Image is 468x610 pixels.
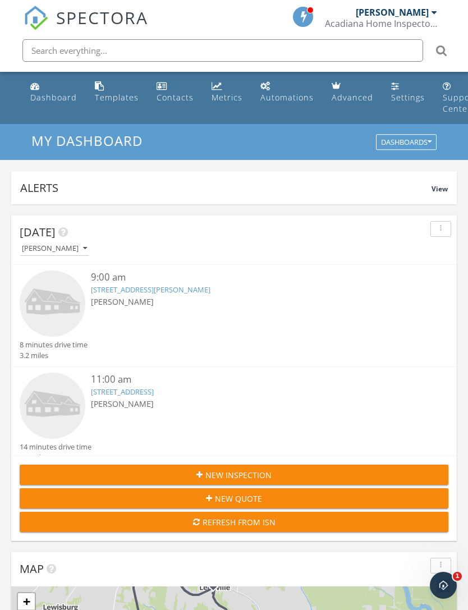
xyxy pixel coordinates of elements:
[327,76,378,108] a: Advanced
[20,442,91,452] div: 14 minutes drive time
[381,139,432,146] div: Dashboards
[376,135,437,150] button: Dashboards
[20,270,448,361] a: 9:00 am [STREET_ADDRESS][PERSON_NAME] [PERSON_NAME] 8 minutes drive time 3.2 miles
[91,285,210,295] a: [STREET_ADDRESS][PERSON_NAME]
[432,184,448,194] span: View
[95,92,139,103] div: Templates
[18,593,35,610] a: Zoom in
[24,15,148,39] a: SPECTORA
[387,76,429,108] a: Settings
[325,18,437,29] div: Acadiana Home Inspectors
[56,6,148,29] span: SPECTORA
[91,398,154,409] span: [PERSON_NAME]
[356,7,429,18] div: [PERSON_NAME]
[20,180,432,195] div: Alerts
[20,350,88,361] div: 3.2 miles
[91,296,154,307] span: [PERSON_NAME]
[332,92,373,103] div: Advanced
[22,39,423,62] input: Search everything...
[22,245,87,253] div: [PERSON_NAME]
[31,131,143,150] span: My Dashboard
[20,340,88,350] div: 8 minutes drive time
[205,469,272,481] span: New Inspection
[20,561,44,576] span: Map
[91,373,412,387] div: 11:00 am
[152,76,198,108] a: Contacts
[26,76,81,108] a: Dashboard
[260,92,314,103] div: Automations
[157,92,194,103] div: Contacts
[391,92,425,103] div: Settings
[212,92,242,103] div: Metrics
[207,76,247,108] a: Metrics
[20,465,448,485] button: New Inspection
[20,452,91,463] div: 5.3 miles
[430,572,457,599] iframe: Intercom live chat
[91,387,154,397] a: [STREET_ADDRESS]
[20,373,448,463] a: 11:00 am [STREET_ADDRESS] [PERSON_NAME] 14 minutes drive time 5.3 miles
[215,493,262,504] span: New Quote
[20,270,85,336] img: house-placeholder-square-ca63347ab8c70e15b013bc22427d3df0f7f082c62ce06d78aee8ec4e70df452f.jpg
[20,241,89,256] button: [PERSON_NAME]
[256,76,318,108] a: Automations (Basic)
[29,516,439,528] div: Refresh from ISN
[24,6,48,30] img: The Best Home Inspection Software - Spectora
[90,76,143,108] a: Templates
[453,572,462,581] span: 1
[20,373,85,438] img: house-placeholder-square-ca63347ab8c70e15b013bc22427d3df0f7f082c62ce06d78aee8ec4e70df452f.jpg
[91,270,412,285] div: 9:00 am
[20,488,448,508] button: New Quote
[20,512,448,532] button: Refresh from ISN
[20,224,56,240] span: [DATE]
[30,92,77,103] div: Dashboard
